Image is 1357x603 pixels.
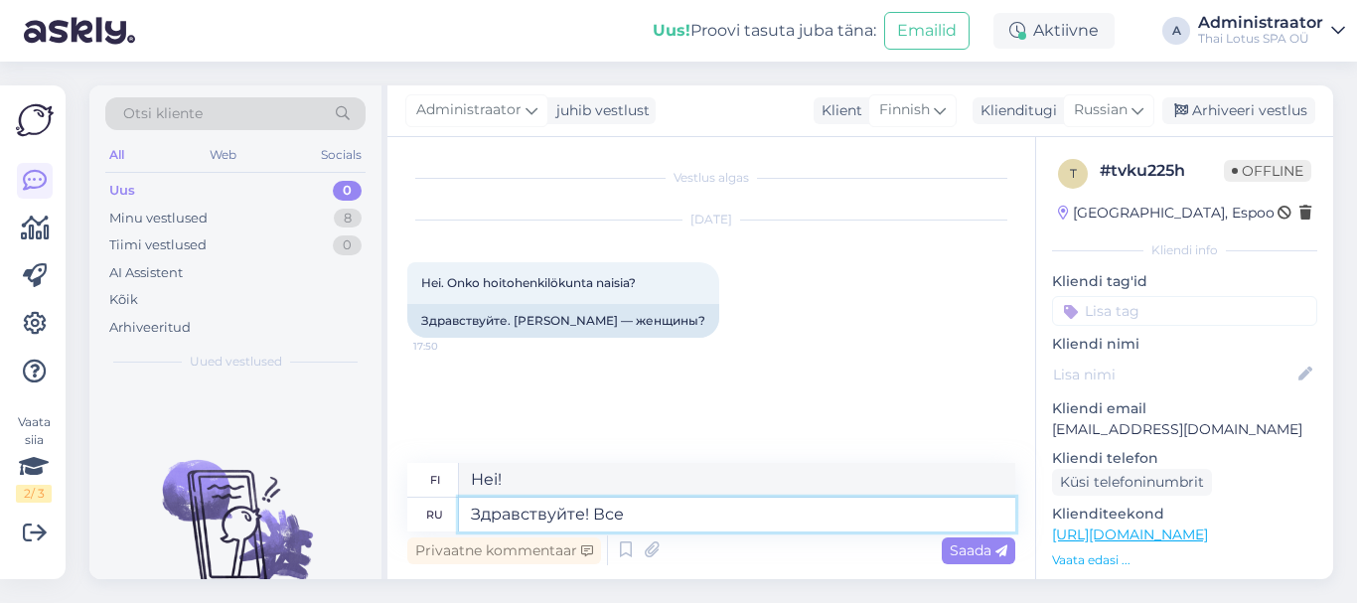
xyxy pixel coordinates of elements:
[653,21,690,40] b: Uus!
[993,13,1115,49] div: Aktiivne
[109,181,135,201] div: Uus
[333,235,362,255] div: 0
[1052,526,1208,543] a: [URL][DOMAIN_NAME]
[548,100,650,121] div: juhib vestlust
[407,211,1015,228] div: [DATE]
[421,275,636,290] span: Hei. Onko hoitohenkilökunta naisia?
[109,263,183,283] div: AI Assistent
[973,100,1057,121] div: Klienditugi
[1058,203,1275,224] div: [GEOGRAPHIC_DATA], Espoo
[1162,97,1315,124] div: Arhiveeri vestlus
[1052,334,1317,355] p: Kliendi nimi
[1053,364,1294,385] input: Lisa nimi
[1198,15,1323,31] div: Administraator
[206,142,240,168] div: Web
[416,99,522,121] span: Administraator
[1052,577,1317,598] p: Operatsioonisüsteem
[334,209,362,228] div: 8
[1052,448,1317,469] p: Kliendi telefon
[333,181,362,201] div: 0
[16,413,52,503] div: Vaata siia
[190,353,282,371] span: Uued vestlused
[16,485,52,503] div: 2 / 3
[16,101,54,139] img: Askly Logo
[109,235,207,255] div: Tiimi vestlused
[1070,166,1077,181] span: t
[1052,469,1212,496] div: Küsi telefoninumbrit
[1074,99,1128,121] span: Russian
[123,103,203,124] span: Otsi kliente
[1052,296,1317,326] input: Lisa tag
[407,537,601,564] div: Privaatne kommentaar
[884,12,970,50] button: Emailid
[459,498,1015,531] textarea: Здравствуйте! Все
[1100,159,1224,183] div: # tvku225h
[879,99,930,121] span: Finnish
[814,100,862,121] div: Klient
[1198,15,1345,47] a: AdministraatorThai Lotus SPA OÜ
[950,541,1007,559] span: Saada
[1162,17,1190,45] div: A
[407,304,719,338] div: Здравствуйте. [PERSON_NAME] — женщины?
[109,318,191,338] div: Arhiveeritud
[1052,398,1317,419] p: Kliendi email
[1224,160,1311,182] span: Offline
[1052,419,1317,440] p: [EMAIL_ADDRESS][DOMAIN_NAME]
[407,169,1015,187] div: Vestlus algas
[430,463,440,497] div: fi
[317,142,366,168] div: Socials
[459,463,1015,497] textarea: Hei!
[105,142,128,168] div: All
[426,498,443,531] div: ru
[109,290,138,310] div: Kõik
[653,19,876,43] div: Proovi tasuta juba täna:
[89,424,381,603] img: No chats
[1052,551,1317,569] p: Vaata edasi ...
[1052,504,1317,525] p: Klienditeekond
[413,339,488,354] span: 17:50
[1052,241,1317,259] div: Kliendi info
[109,209,208,228] div: Minu vestlused
[1198,31,1323,47] div: Thai Lotus SPA OÜ
[1052,271,1317,292] p: Kliendi tag'id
